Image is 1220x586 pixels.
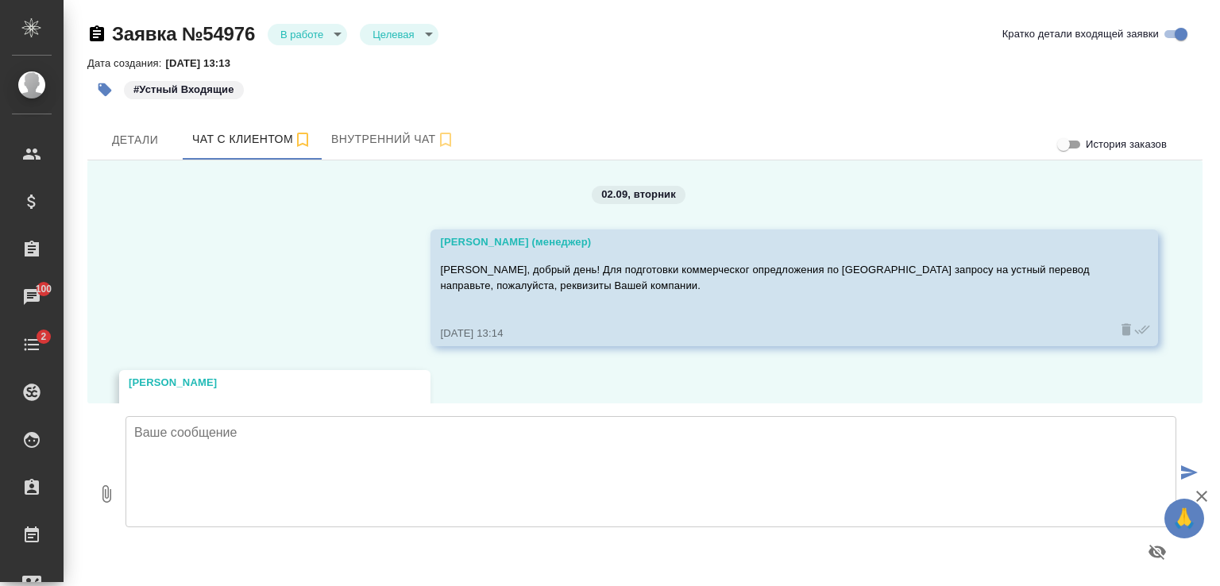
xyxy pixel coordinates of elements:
p: 02.09, вторник [601,187,676,202]
button: 🙏 [1164,499,1204,538]
span: История заказов [1086,137,1167,152]
a: 2 [4,325,60,364]
a: 100 [4,277,60,317]
p: [PERSON_NAME], добрый день! Для подготовки коммерческог опредложения по [GEOGRAPHIC_DATA] запросу... [440,262,1102,294]
span: 2 [31,329,56,345]
span: Детали [97,130,173,150]
p: #Устный Входящие [133,82,234,98]
button: 77077545152 (Орынбасаров Азиз) - (undefined) [183,120,322,160]
div: В работе [268,24,347,45]
a: Реквизиты ТОО Транслайн Интернэшнл.pdf [129,399,375,442]
span: Кратко детали входящей заявки [1002,26,1159,42]
span: Чат с клиентом [192,129,312,149]
button: Целевая [368,28,419,41]
p: Реквизиты ТОО Транслайн Интернэшнл.pdf [145,403,360,418]
span: Внутренний чат [331,129,455,149]
svg: Подписаться [436,130,455,149]
button: Скопировать ссылку [87,25,106,44]
span: 🙏 [1171,502,1198,535]
svg: Подписаться [293,130,312,149]
div: [DATE] 13:14 [440,326,1102,341]
span: 100 [26,281,62,297]
div: [PERSON_NAME] (менеджер) [440,234,1102,250]
span: Устный Входящие [122,82,245,95]
p: Дата создания: [87,57,165,69]
p: [DATE] 13:13 [165,57,242,69]
div: В работе [360,24,438,45]
button: В работе [276,28,328,41]
a: Заявка №54976 [112,23,255,44]
button: Предпросмотр [1138,533,1176,571]
div: [PERSON_NAME] [129,375,375,391]
button: Добавить тэг [87,72,122,107]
